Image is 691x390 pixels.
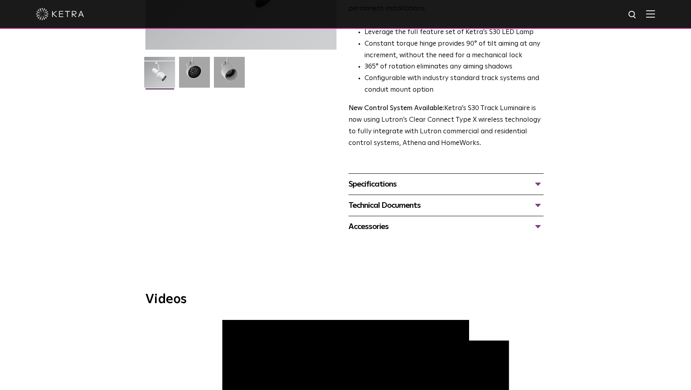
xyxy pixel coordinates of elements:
[349,103,544,149] p: Ketra’s S30 Track Luminaire is now using Lutron’s Clear Connect Type X wireless technology to ful...
[365,73,544,96] li: Configurable with industry standard track systems and conduit mount option
[144,57,175,94] img: S30-Track-Luminaire-2021-Web-Square
[145,293,546,306] h3: Videos
[36,8,84,20] img: ketra-logo-2019-white
[646,10,655,18] img: Hamburger%20Nav.svg
[365,61,544,73] li: 365° of rotation eliminates any aiming shadows
[365,27,544,38] li: Leverage the full feature set of Ketra’s S30 LED Lamp
[349,199,544,212] div: Technical Documents
[628,10,638,20] img: search icon
[349,178,544,191] div: Specifications
[349,220,544,233] div: Accessories
[349,105,444,112] strong: New Control System Available:
[179,57,210,94] img: 3b1b0dc7630e9da69e6b
[214,57,245,94] img: 9e3d97bd0cf938513d6e
[365,38,544,62] li: Constant torque hinge provides 90° of tilt aiming at any increment, without the need for a mechan...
